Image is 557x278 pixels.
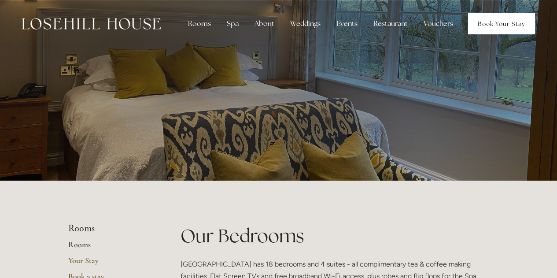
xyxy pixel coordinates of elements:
[22,18,161,30] img: Losehill House
[181,223,489,249] h1: Our Bedrooms
[220,15,246,33] div: Spa
[366,15,415,33] div: Restaurant
[329,15,365,33] div: Events
[247,15,281,33] div: About
[468,13,535,34] a: Book Your Stay
[181,15,218,33] div: Rooms
[283,15,328,33] div: Weddings
[68,256,152,271] a: Your Stay
[417,15,460,33] a: Vouchers
[68,223,152,234] li: Rooms
[68,240,152,256] a: Rooms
